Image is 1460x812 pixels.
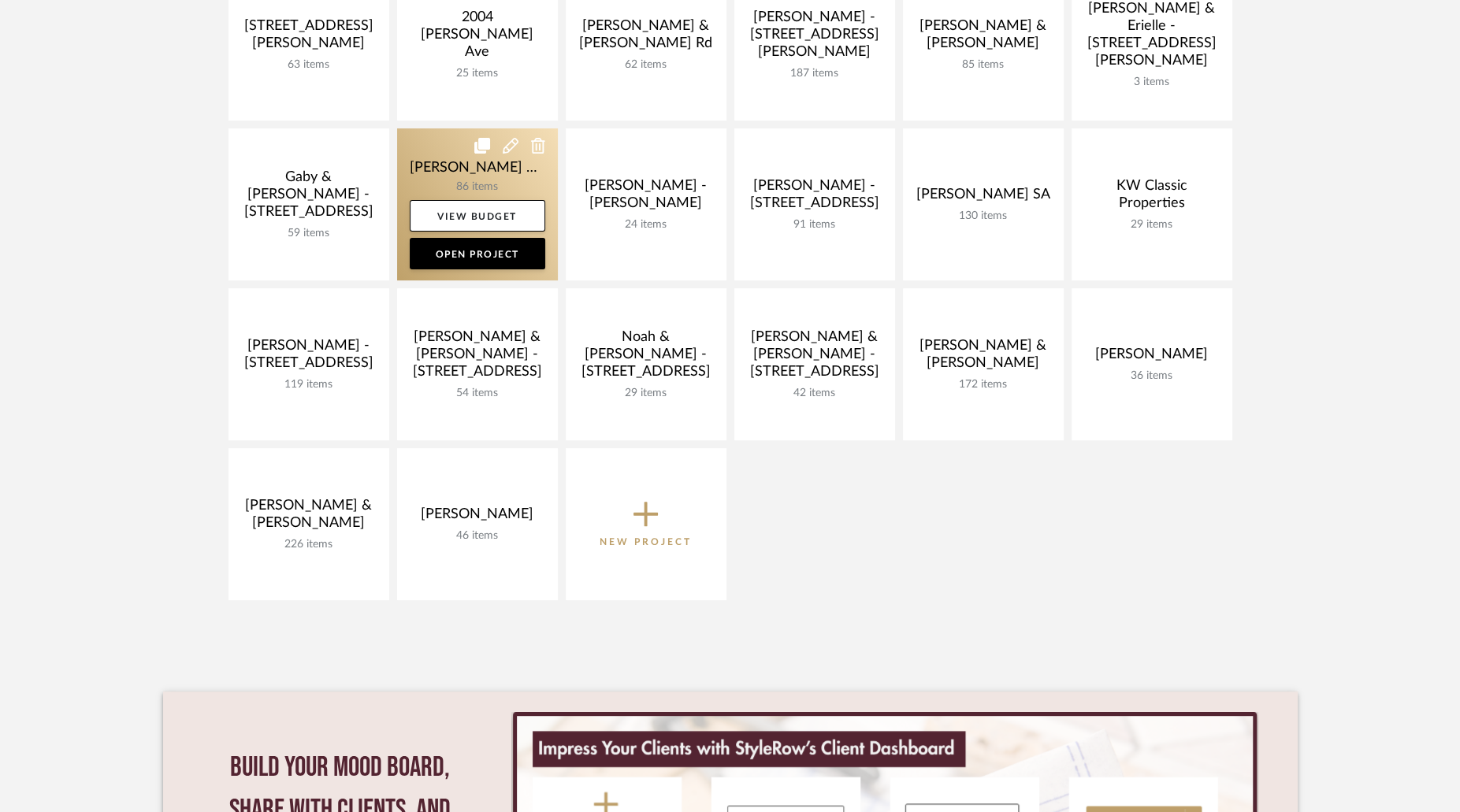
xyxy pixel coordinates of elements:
div: [PERSON_NAME] & [PERSON_NAME] Rd [578,17,714,58]
div: [PERSON_NAME] & [PERSON_NAME] [241,497,377,538]
div: 46 items [410,529,545,543]
div: 85 items [916,58,1051,72]
div: 24 items [578,218,714,232]
div: [PERSON_NAME] & [PERSON_NAME] [916,17,1051,58]
div: [STREET_ADDRESS][PERSON_NAME] [241,17,377,58]
div: [PERSON_NAME] - [STREET_ADDRESS] [241,337,377,378]
p: New Project [600,534,692,550]
div: 2004 [PERSON_NAME] Ave [410,9,545,67]
div: [PERSON_NAME] - [STREET_ADDRESS][PERSON_NAME] [747,9,882,67]
div: 54 items [410,387,545,400]
div: 29 items [1084,218,1220,232]
div: 130 items [916,209,1051,223]
div: 42 items [747,387,882,400]
a: Open Project [410,238,545,269]
div: 25 items [410,67,545,80]
a: View Budget [410,200,545,232]
div: [PERSON_NAME] [1084,346,1220,369]
div: [PERSON_NAME] & [PERSON_NAME] - [STREET_ADDRESS] [747,328,882,387]
div: 62 items [578,58,714,72]
div: 172 items [916,378,1051,391]
div: 91 items [747,218,882,232]
div: Gaby & [PERSON_NAME] -[STREET_ADDRESS] [241,169,377,227]
div: 36 items [1084,369,1220,383]
div: 59 items [241,227,377,240]
div: 3 items [1084,76,1220,89]
div: 119 items [241,378,377,391]
div: 187 items [747,67,882,80]
div: [PERSON_NAME] SA [916,186,1051,209]
div: [PERSON_NAME] [410,506,545,529]
button: New Project [566,448,726,600]
div: Noah & [PERSON_NAME] - [STREET_ADDRESS] [578,328,714,387]
div: [PERSON_NAME] - [PERSON_NAME] [578,177,714,218]
div: KW Classic Properties [1084,177,1220,218]
div: 29 items [578,387,714,400]
div: [PERSON_NAME] - [STREET_ADDRESS] [747,177,882,218]
div: 63 items [241,58,377,72]
div: 226 items [241,538,377,551]
div: [PERSON_NAME] & [PERSON_NAME] [916,337,1051,378]
div: [PERSON_NAME] & [PERSON_NAME] - [STREET_ADDRESS] [410,328,545,387]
